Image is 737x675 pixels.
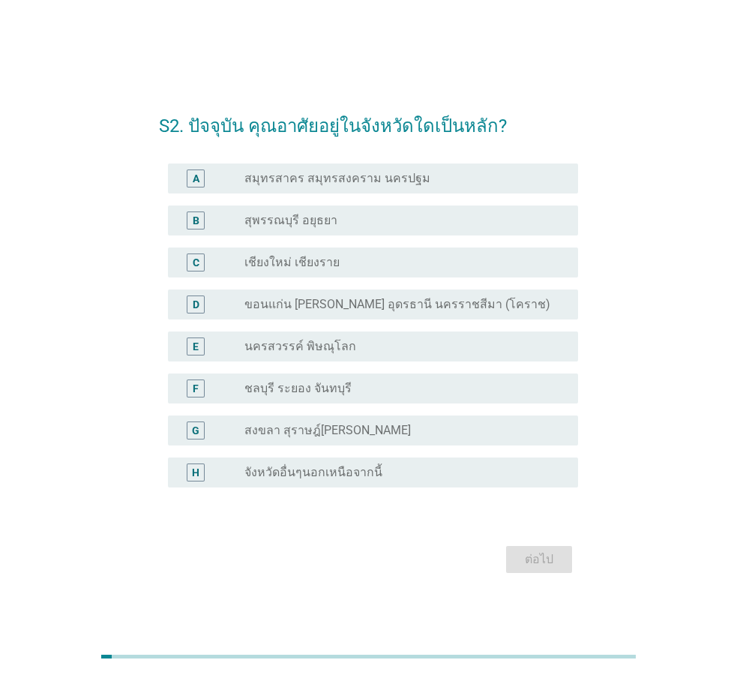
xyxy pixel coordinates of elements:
label: สมุทรสาคร สมุทรสงคราม นครปฐม [244,171,430,186]
div: A [193,171,199,187]
label: นครสวรรค์ พิษณุโลก [244,339,356,354]
label: สงขลา สุราษฎ์[PERSON_NAME] [244,423,411,438]
div: C [193,255,199,271]
div: E [193,339,199,355]
div: D [193,297,199,313]
label: ชลบุรี ระยอง จันทบุรี [244,381,352,396]
div: H [192,465,199,481]
div: B [193,213,199,229]
h2: S2. ปัจจุบัน คุณอาศัยอยู่ในจังหวัดใดเป็นหลัก? [159,97,578,139]
label: สุพรรณบุรี อยุธยา [244,213,337,228]
div: F [193,381,199,397]
label: เชียงใหม่ เชียงราย [244,255,340,270]
label: จังหวัดอื่นๆนอกเหนือจากนี้ [244,465,382,480]
label: ขอนแก่น [PERSON_NAME] อุดรธานี นครราชสีมา (โคราช) [244,297,550,312]
div: G [192,423,199,439]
